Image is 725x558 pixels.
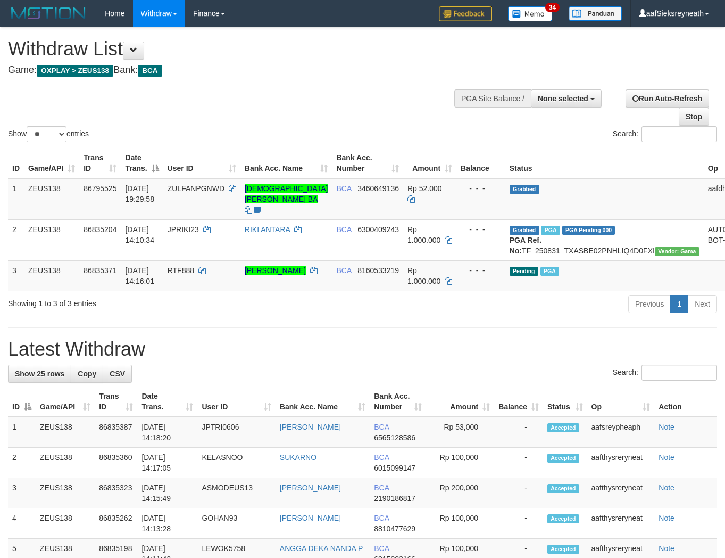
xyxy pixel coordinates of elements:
[8,5,89,21] img: MOTION_logo.png
[454,89,531,108] div: PGA Site Balance /
[659,453,674,462] a: Note
[36,448,95,478] td: ZEUS138
[125,225,154,244] span: [DATE] 14:10:34
[587,478,655,508] td: aafthysreryneat
[137,508,197,539] td: [DATE] 14:13:28
[197,478,275,508] td: ASMODEUS13
[95,478,137,508] td: 86835323
[163,148,240,178] th: User ID: activate to sort column ascending
[8,417,36,448] td: 1
[8,260,24,291] td: 3
[461,265,501,276] div: - - -
[336,184,351,193] span: BCA
[245,184,328,203] a: [DEMOGRAPHIC_DATA][PERSON_NAME] BA
[494,508,543,539] td: -
[510,226,539,235] span: Grabbed
[84,225,116,234] span: 86835204
[84,184,116,193] span: 86795525
[407,184,442,193] span: Rp 52.000
[374,483,389,492] span: BCA
[8,387,36,417] th: ID: activate to sort column descending
[336,225,351,234] span: BCA
[374,494,415,503] span: Copy 2190186817 to clipboard
[197,508,275,539] td: GOHAN93
[587,508,655,539] td: aafthysreryneat
[626,89,709,108] a: Run Auto-Refresh
[137,448,197,478] td: [DATE] 14:17:05
[374,514,389,522] span: BCA
[374,544,389,553] span: BCA
[494,387,543,417] th: Balance: activate to sort column ascending
[540,267,559,276] span: Marked by aafnoeunsreypich
[426,508,494,539] td: Rp 100,000
[426,387,494,417] th: Amount: activate to sort column ascending
[8,65,473,76] h4: Game: Bank:
[36,417,95,448] td: ZEUS138
[8,294,294,309] div: Showing 1 to 3 of 3 entries
[332,148,403,178] th: Bank Acc. Number: activate to sort column ascending
[569,6,622,21] img: panduan.png
[641,365,717,381] input: Search:
[137,478,197,508] td: [DATE] 14:15:49
[370,387,426,417] th: Bank Acc. Number: activate to sort column ascending
[8,38,473,60] h1: Withdraw List
[197,387,275,417] th: User ID: activate to sort column ascending
[407,266,440,285] span: Rp 1.000.000
[541,226,560,235] span: Marked by aafnoeunsreypich
[168,266,194,275] span: RTF888
[613,365,717,381] label: Search:
[27,126,66,142] select: Showentries
[95,508,137,539] td: 86835262
[8,365,71,383] a: Show 25 rows
[403,148,456,178] th: Amount: activate to sort column ascending
[280,514,341,522] a: [PERSON_NAME]
[547,454,579,463] span: Accepted
[125,184,154,203] span: [DATE] 19:29:58
[688,295,717,313] a: Next
[426,417,494,448] td: Rp 53,000
[103,365,132,383] a: CSV
[240,148,332,178] th: Bank Acc. Name: activate to sort column ascending
[8,448,36,478] td: 2
[95,448,137,478] td: 86835360
[36,387,95,417] th: Game/API: activate to sort column ascending
[628,295,671,313] a: Previous
[543,387,587,417] th: Status: activate to sort column ascending
[95,387,137,417] th: Trans ID: activate to sort column ascending
[8,339,717,360] h1: Latest Withdraw
[8,478,36,508] td: 3
[36,478,95,508] td: ZEUS138
[280,453,316,462] a: SUKARNO
[641,126,717,142] input: Search:
[8,178,24,220] td: 1
[168,184,224,193] span: ZULFANPGNWD
[8,126,89,142] label: Show entries
[121,148,163,178] th: Date Trans.: activate to sort column descending
[494,448,543,478] td: -
[547,545,579,554] span: Accepted
[110,370,125,378] span: CSV
[613,126,717,142] label: Search:
[137,417,197,448] td: [DATE] 14:18:20
[168,225,199,234] span: JPRIKI23
[659,544,674,553] a: Note
[8,219,24,260] td: 2
[659,423,674,431] a: Note
[510,185,539,194] span: Grabbed
[505,148,704,178] th: Status
[245,266,306,275] a: [PERSON_NAME]
[276,387,370,417] th: Bank Acc. Name: activate to sort column ascending
[461,183,501,194] div: - - -
[547,423,579,432] span: Accepted
[138,65,162,77] span: BCA
[71,365,103,383] a: Copy
[24,148,79,178] th: Game/API: activate to sort column ascending
[494,478,543,508] td: -
[280,483,341,492] a: [PERSON_NAME]
[587,448,655,478] td: aafthysreryneat
[79,148,121,178] th: Trans ID: activate to sort column ascending
[562,226,615,235] span: PGA Pending
[659,514,674,522] a: Note
[197,417,275,448] td: JPTRI0606
[24,178,79,220] td: ZEUS138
